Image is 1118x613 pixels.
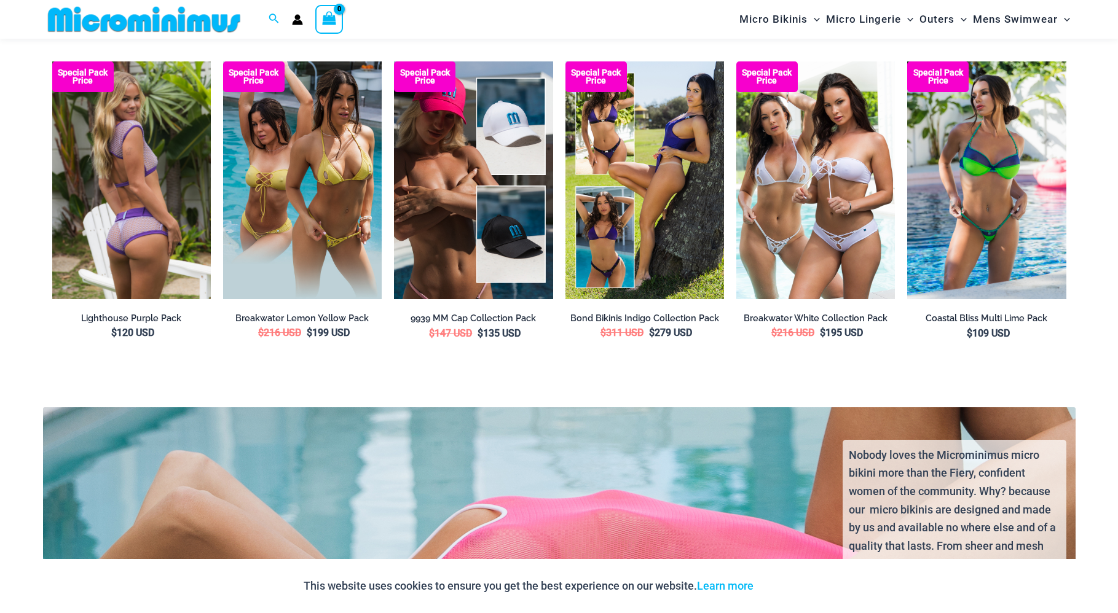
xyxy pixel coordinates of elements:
[600,327,644,338] bdi: 311 USD
[394,61,553,300] img: Rebel Cap
[565,69,627,85] b: Special Pack Price
[955,4,967,35] span: Menu Toggle
[907,61,1066,300] img: Coastal Bliss Multi Lime 3223 Underwire Top 4275 Micro 07
[565,61,724,299] a: Bond Inidgo Collection Pack (10) Bond Indigo Bikini Collection Pack Back (6)Bond Indigo Bikini Co...
[43,6,245,33] img: MM SHOP LOGO FLAT
[292,14,303,25] a: Account icon link
[307,327,312,338] span: $
[736,313,895,324] a: Breakwater White Collection Pack
[763,571,815,601] button: Accept
[734,2,1076,37] nav: Site Navigation
[820,327,863,338] bdi: 195 USD
[916,4,970,35] a: OutersMenu ToggleMenu Toggle
[739,4,808,35] span: Micro Bikinis
[52,61,211,299] img: Lighthouse Purples 3668 Crop Top 516 Short 09
[919,4,955,35] span: Outers
[52,61,211,299] a: Lighthouse Purples 3668 Crop Top 516 Short 11 Lighthouse Purples 3668 Crop Top 516 Short 09Lighth...
[565,313,724,324] a: Bond Bikinis Indigo Collection Pack
[429,327,472,339] bdi: 147 USD
[901,4,913,35] span: Menu Toggle
[429,327,435,339] span: $
[771,327,814,338] bdi: 216 USD
[307,327,350,338] bdi: 199 USD
[223,61,382,299] a: Breakwater Lemon Yellow Bikini Pack Breakwater Lemon Yellow Bikini Pack 2Breakwater Lemon Yellow ...
[649,327,692,338] bdi: 279 USD
[394,313,553,324] a: 9939 MM Cap Collection Pack
[394,69,455,85] b: Special Pack Price
[970,4,1073,35] a: Mens SwimwearMenu ToggleMenu Toggle
[600,327,606,338] span: $
[52,313,211,324] a: Lighthouse Purple Pack
[111,327,117,338] span: $
[736,69,798,85] b: Special Pack Price
[394,61,553,300] a: Rebel Cap Rebel Cap BlackElectric Blue 9939 Cap 05Rebel Cap BlackElectric Blue 9939 Cap 05
[820,327,825,338] span: $
[565,61,724,299] img: Bond Inidgo Collection Pack (10)
[111,327,154,338] bdi: 120 USD
[823,4,916,35] a: Micro LingerieMenu ToggleMenu Toggle
[697,579,754,592] a: Learn more
[826,4,901,35] span: Micro Lingerie
[258,327,301,338] bdi: 216 USD
[223,61,382,299] img: Breakwater Lemon Yellow Bikini Pack
[771,327,777,338] span: $
[52,69,114,85] b: Special Pack Price
[478,327,483,339] span: $
[736,61,895,299] img: Collection Pack (5)
[967,327,972,339] span: $
[736,61,895,299] a: Collection Pack (5) Breakwater White 341 Top 4956 Shorts 08Breakwater White 341 Top 4956 Shorts 08
[649,327,655,338] span: $
[223,69,285,85] b: Special Pack Price
[907,69,969,85] b: Special Pack Price
[736,4,823,35] a: Micro BikinisMenu ToggleMenu Toggle
[258,327,264,338] span: $
[478,327,521,339] bdi: 135 USD
[223,313,382,324] a: Breakwater Lemon Yellow Pack
[973,4,1058,35] span: Mens Swimwear
[315,5,344,33] a: View Shopping Cart, empty
[967,327,1010,339] bdi: 109 USD
[808,4,820,35] span: Menu Toggle
[304,577,754,595] p: This website uses cookies to ensure you get the best experience on our website.
[269,12,280,27] a: Search icon link
[1058,4,1070,35] span: Menu Toggle
[907,61,1066,300] a: Coastal Bliss Multi Lime 3223 Underwire Top 4275 Micro 07 Coastal Bliss Multi Lime 3223 Underwire...
[907,313,1066,324] a: Coastal Bliss Multi Lime Pack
